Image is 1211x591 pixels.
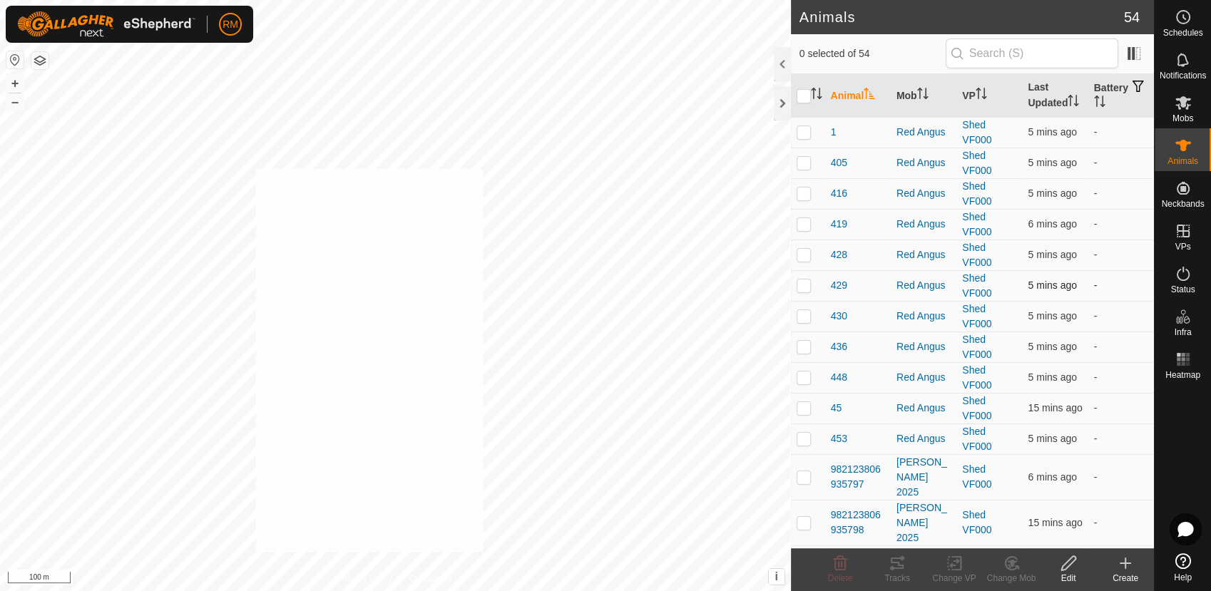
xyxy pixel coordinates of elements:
span: Schedules [1163,29,1202,37]
button: Map Layers [31,52,48,69]
a: Shed VF000 [962,303,991,329]
span: 28 Aug 2025, 6:55 am [1028,218,1076,230]
a: Shed VF000 [962,272,991,299]
p-sorticon: Activate to sort [811,90,822,101]
p-sorticon: Activate to sort [976,90,987,101]
p-sorticon: Activate to sort [1094,98,1105,109]
td: - [1088,240,1154,270]
div: Red Angus [896,186,951,201]
a: Shed VF000 [962,463,991,490]
input: Search (S) [946,38,1118,68]
th: VP [956,74,1022,118]
span: 982123806935797 [831,462,885,492]
span: 429 [831,278,847,293]
th: Animal [825,74,891,118]
a: Shed VF000 [962,426,991,452]
a: Shed VF000 [962,150,991,176]
span: 448 [831,370,847,385]
span: 419 [831,217,847,232]
a: Contact Us [409,572,451,585]
td: - [1088,148,1154,178]
span: 28 Aug 2025, 6:56 am [1028,279,1076,291]
div: Change Mob [983,572,1040,585]
span: 28 Aug 2025, 6:56 am [1028,157,1076,168]
td: - [1088,209,1154,240]
a: Privacy Policy [339,572,392,585]
td: - [1088,500,1154,545]
a: Shed VF000 [962,509,991,535]
span: 28 Aug 2025, 6:56 am [1028,310,1076,322]
a: Shed VF000 [962,395,991,421]
span: Heatmap [1165,371,1200,379]
span: 982123806935798 [831,508,885,538]
div: [PERSON_NAME] 2025 [896,500,951,545]
span: Delete [828,573,853,583]
th: Last Updated [1022,74,1088,118]
td: - [1088,393,1154,423]
p-sorticon: Activate to sort [1068,97,1079,108]
span: 28 Aug 2025, 6:55 am [1028,471,1076,483]
div: [PERSON_NAME] 2025 [896,455,951,500]
span: 28 Aug 2025, 6:56 am [1028,433,1076,444]
div: Red Angus [896,401,951,416]
a: Shed VF000 [962,334,991,360]
a: Shed VF000 [962,242,991,268]
span: 436 [831,339,847,354]
span: 428 [831,247,847,262]
div: Tracks [869,572,926,585]
span: 28 Aug 2025, 6:56 am [1028,371,1076,383]
span: 28 Aug 2025, 6:55 am [1028,249,1076,260]
td: - [1088,362,1154,393]
td: - [1088,545,1154,591]
div: Red Angus [896,431,951,446]
a: Shed VF000 [962,119,991,145]
span: 416 [831,186,847,201]
h2: Animals [799,9,1124,26]
th: Mob [891,74,956,118]
span: VPs [1175,242,1190,251]
span: 28 Aug 2025, 6:56 am [1028,187,1076,199]
span: Status [1170,285,1195,294]
td: - [1088,423,1154,454]
p-sorticon: Activate to sort [864,90,875,101]
td: - [1088,301,1154,332]
th: Battery [1088,74,1154,118]
span: 28 Aug 2025, 6:45 am [1028,517,1082,528]
span: Help [1174,573,1192,582]
td: - [1088,454,1154,500]
div: Red Angus [896,247,951,262]
div: Red Angus [896,125,951,140]
button: Reset Map [6,51,24,68]
a: Help [1155,548,1211,587]
button: + [6,75,24,92]
span: 54 [1124,6,1140,28]
span: 45 [831,401,842,416]
a: Shed VF000 [962,364,991,391]
span: 28 Aug 2025, 6:46 am [1028,402,1082,413]
div: Create [1097,572,1154,585]
span: 0 selected of 54 [799,46,946,61]
div: Red Angus [896,339,951,354]
span: i [775,570,777,582]
div: Red Angus [896,278,951,293]
span: RM [223,17,238,32]
span: Infra [1174,328,1191,336]
span: 430 [831,309,847,324]
div: Red Angus [896,309,951,324]
a: Shed VF000 [962,211,991,237]
button: – [6,93,24,111]
div: Red Angus [896,217,951,232]
span: Neckbands [1161,200,1204,208]
p-sorticon: Activate to sort [917,90,929,101]
span: 453 [831,431,847,446]
div: [PERSON_NAME] 2025 [896,546,951,591]
span: 405 [831,155,847,170]
td: - [1088,270,1154,301]
span: Animals [1167,157,1198,165]
div: Edit [1040,572,1097,585]
span: 28 Aug 2025, 6:56 am [1028,126,1076,138]
img: Gallagher Logo [17,11,195,37]
div: Red Angus [896,155,951,170]
td: - [1088,117,1154,148]
span: Mobs [1172,114,1193,123]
